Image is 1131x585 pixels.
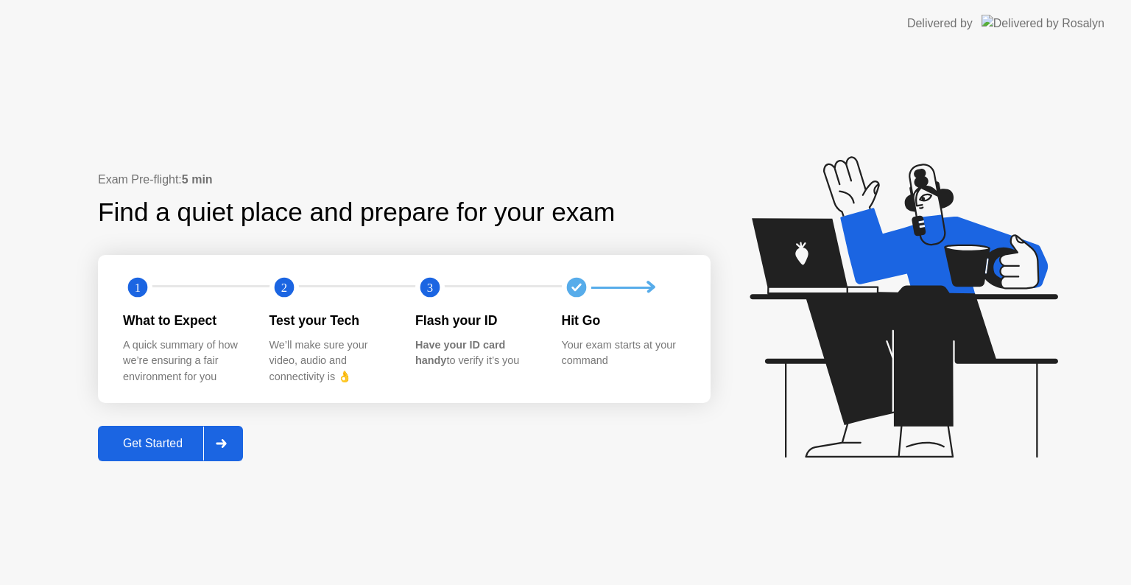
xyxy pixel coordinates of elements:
div: Hit Go [562,311,685,330]
div: Flash your ID [415,311,538,330]
b: Have your ID card handy [415,339,505,367]
div: What to Expect [123,311,246,330]
div: A quick summary of how we’re ensuring a fair environment for you [123,337,246,385]
div: Get Started [102,437,203,450]
button: Get Started [98,426,243,461]
div: Find a quiet place and prepare for your exam [98,193,617,232]
div: Test your Tech [269,311,392,330]
div: Your exam starts at your command [562,337,685,369]
div: to verify it’s you [415,337,538,369]
text: 2 [281,281,286,295]
img: Delivered by Rosalyn [982,15,1104,32]
text: 1 [135,281,141,295]
div: Delivered by [907,15,973,32]
text: 3 [427,281,433,295]
div: Exam Pre-flight: [98,171,711,189]
div: We’ll make sure your video, audio and connectivity is 👌 [269,337,392,385]
b: 5 min [182,173,213,186]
